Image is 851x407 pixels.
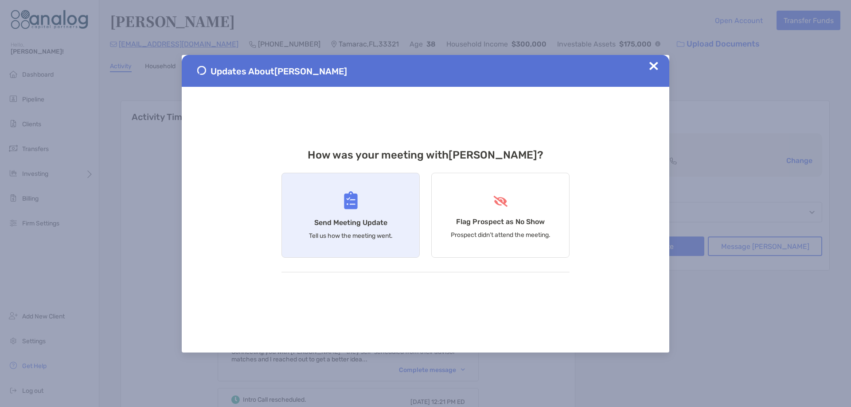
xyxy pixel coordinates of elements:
img: Flag Prospect as No Show [492,196,509,207]
h4: Flag Prospect as No Show [456,217,545,226]
p: Prospect didn’t attend the meeting. [451,231,550,239]
img: Send Meeting Update 1 [197,66,206,75]
img: Send Meeting Update [344,191,358,209]
h3: How was your meeting with [PERSON_NAME] ? [281,149,570,161]
img: Close Updates Zoe [649,62,658,70]
h4: Send Meeting Update [314,218,387,227]
p: Tell us how the meeting went. [309,232,393,240]
span: Updates About [PERSON_NAME] [211,66,347,77]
